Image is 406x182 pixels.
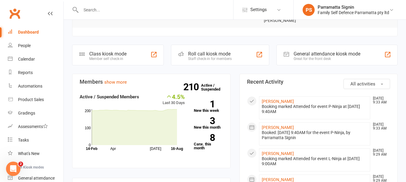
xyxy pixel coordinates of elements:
[247,79,390,85] h3: Recent Activity
[18,97,44,102] div: Product Sales
[8,120,63,133] a: Assessments
[294,57,360,61] div: Great for the front desk
[294,51,360,57] div: General attendance kiosk mode
[194,117,223,129] a: 3New this month
[188,51,232,57] div: Roll call kiosk mode
[8,66,63,79] a: Reports
[80,79,223,85] h3: Members
[163,93,185,100] div: 4.5%
[18,84,42,88] div: Automations
[18,43,31,48] div: People
[350,81,375,87] span: All activities
[194,100,223,112] a: 1New this week
[194,116,215,125] strong: 3
[262,125,294,130] a: [PERSON_NAME]
[8,39,63,52] a: People
[18,70,33,75] div: Reports
[194,133,215,142] strong: 8
[18,30,39,34] div: Dashboard
[18,138,29,142] div: Tasks
[163,93,185,106] div: Last 30 Days
[18,176,55,181] div: General attendance
[370,149,390,157] time: [DATE] 9:29 AM
[18,57,35,61] div: Calendar
[79,6,233,14] input: Search...
[262,177,294,182] a: [PERSON_NAME]
[250,3,267,16] span: Settings
[18,111,35,115] div: Gradings
[303,4,315,16] div: PS
[8,52,63,66] a: Calendar
[194,134,223,150] a: 8Canx. this month
[318,10,389,15] div: Family Self Defence Parramatta pty ltd
[262,130,368,140] div: Booked: [DATE] 9:40AM for the event P-Ninja, by Parramatta Signin
[183,82,201,91] strong: 210
[370,97,390,104] time: [DATE] 9:33 AM
[262,156,368,166] div: Booking marked Attended for event L-Ninja at [DATE] 9:00AM
[8,25,63,39] a: Dashboard
[262,151,294,156] a: [PERSON_NAME]
[8,106,63,120] a: Gradings
[370,123,390,130] time: [DATE] 9:33 AM
[194,100,215,109] strong: 1
[8,79,63,93] a: Automations
[8,93,63,106] a: Product Sales
[18,151,40,156] div: What's New
[6,162,20,176] iframe: Intercom live chat
[89,51,127,57] div: Class kiosk mode
[262,99,294,104] a: [PERSON_NAME]
[201,79,227,96] a: 210Active / Suspended
[18,162,23,166] span: 2
[104,79,127,85] a: show more
[318,4,389,10] div: Parramatta Signin
[343,79,390,89] button: All activities
[7,6,22,21] a: Clubworx
[80,94,139,100] strong: Active / Suspended Members
[188,57,232,61] div: Staff check-in for members
[89,57,127,61] div: Member self check-in
[8,133,63,147] a: Tasks
[18,124,48,129] div: Assessments
[8,147,63,160] a: What's New
[262,104,368,114] div: Booking marked Attended for event P-Ninja at [DATE] 9:40AM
